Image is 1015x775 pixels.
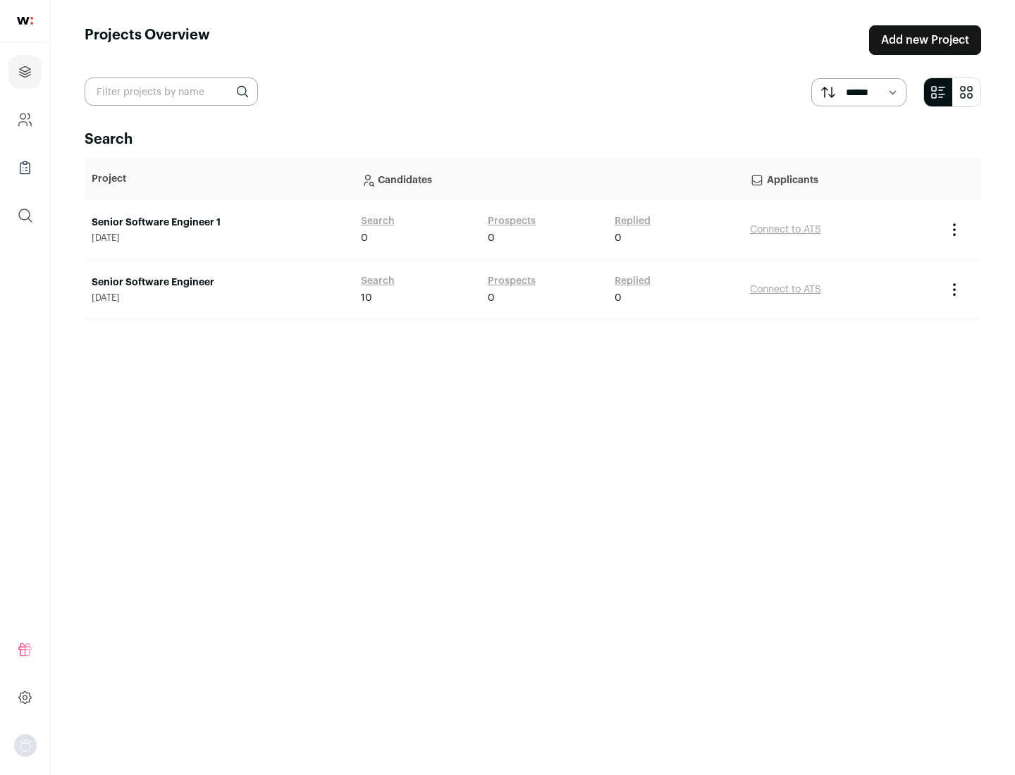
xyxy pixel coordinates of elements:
[946,221,963,238] button: Project Actions
[946,281,963,298] button: Project Actions
[361,274,395,288] a: Search
[488,231,495,245] span: 0
[85,25,210,55] h1: Projects Overview
[615,231,622,245] span: 0
[361,231,368,245] span: 0
[92,172,347,186] p: Project
[14,734,37,757] img: nopic.png
[488,214,536,228] a: Prospects
[488,291,495,305] span: 0
[750,165,932,193] p: Applicants
[92,292,347,304] span: [DATE]
[615,274,651,288] a: Replied
[14,734,37,757] button: Open dropdown
[750,225,821,235] a: Connect to ATS
[869,25,981,55] a: Add new Project
[8,151,42,185] a: Company Lists
[92,232,347,244] span: [DATE]
[361,214,395,228] a: Search
[750,285,821,294] a: Connect to ATS
[85,130,981,149] h2: Search
[17,17,33,25] img: wellfound-shorthand-0d5821cbd27db2630d0214b213865d53afaa358527fdda9d0ea32b1df1b89c2c.svg
[361,165,736,193] p: Candidates
[92,216,347,230] a: Senior Software Engineer 1
[92,275,347,290] a: Senior Software Engineer
[615,214,651,228] a: Replied
[615,291,622,305] span: 0
[85,77,258,106] input: Filter projects by name
[8,55,42,89] a: Projects
[488,274,536,288] a: Prospects
[8,103,42,137] a: Company and ATS Settings
[361,291,372,305] span: 10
